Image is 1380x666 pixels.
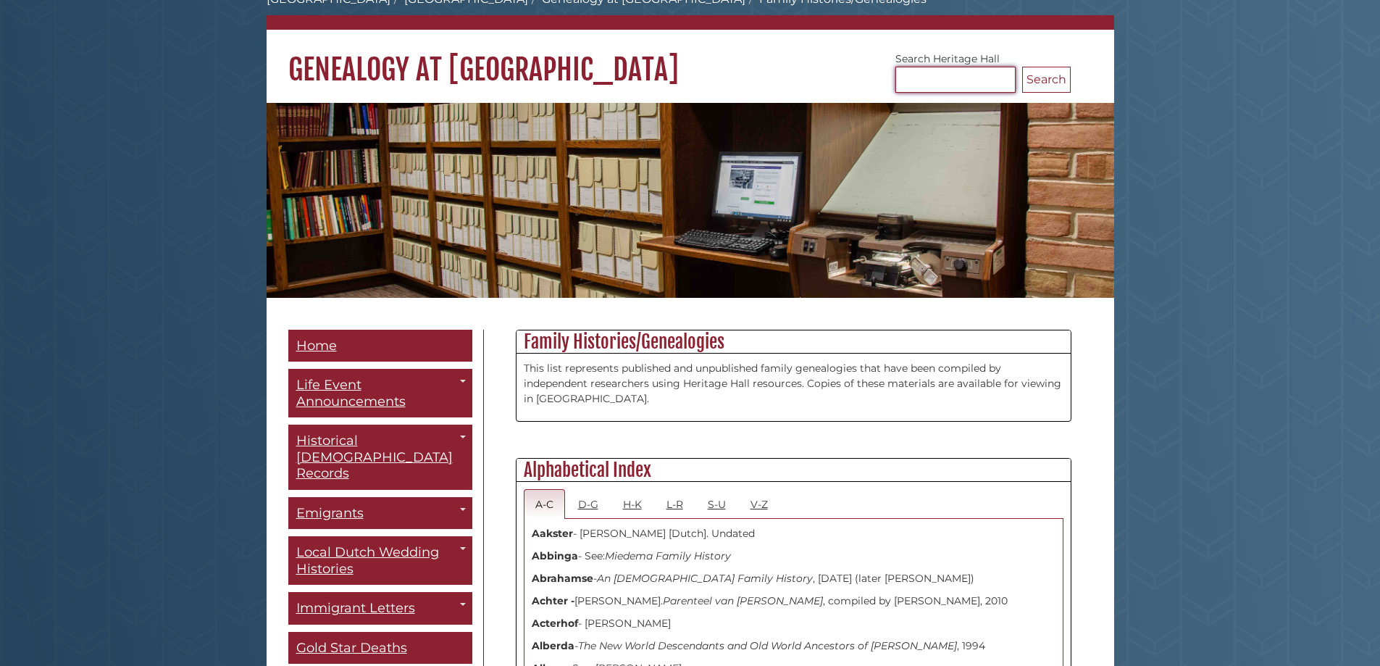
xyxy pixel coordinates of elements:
span: Immigrant Letters [296,600,415,616]
a: H-K [611,489,653,519]
a: Gold Star Deaths [288,632,472,665]
p: - [PERSON_NAME] [532,616,1055,631]
i: An [DEMOGRAPHIC_DATA] Family History [597,572,813,585]
span: Historical [DEMOGRAPHIC_DATA] Records [296,433,453,481]
strong: Alberda [532,639,574,652]
i: Parenteel van [PERSON_NAME] [663,594,823,607]
span: Emigrants [296,505,364,521]
a: Life Event Announcements [288,369,472,417]
p: - [PERSON_NAME] [Dutch]. Undated [532,526,1055,541]
strong: Abbinga [532,549,578,562]
h2: Family Histories/Genealogies [517,330,1071,354]
i: Miedema Family History [605,549,731,562]
h2: Alphabetical Index [517,459,1071,482]
strong: Aakster [532,527,573,540]
a: Emigrants [288,497,472,530]
p: - , 1994 [532,638,1055,654]
strong: Achter - [532,594,574,607]
a: Back to Top [1350,312,1376,325]
span: Home [296,338,337,354]
a: S-U [696,489,737,519]
a: A-C [524,489,565,519]
a: D-G [566,489,610,519]
p: [PERSON_NAME]. , compiled by [PERSON_NAME], 2010 [532,594,1055,609]
span: Gold Star Deaths [296,640,407,656]
a: Historical [DEMOGRAPHIC_DATA] Records [288,425,472,490]
span: Life Event Announcements [296,377,406,409]
p: - , [DATE] (later [PERSON_NAME]) [532,571,1055,586]
i: The New World Descendants and Old World Ancestors of [PERSON_NAME] [578,639,957,652]
span: Local Dutch Wedding Histories [296,544,439,577]
h1: Genealogy at [GEOGRAPHIC_DATA] [267,30,1114,88]
a: Home [288,330,472,362]
button: Search [1022,67,1071,93]
p: - See: [532,549,1055,564]
strong: Acterhof [532,617,578,630]
a: Immigrant Letters [288,592,472,625]
a: L-R [655,489,695,519]
a: Local Dutch Wedding Histories [288,536,472,585]
p: This list represents published and unpublished family genealogies that have been compiled by inde... [524,361,1063,407]
a: V-Z [739,489,779,519]
strong: Abrahamse [532,572,593,585]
